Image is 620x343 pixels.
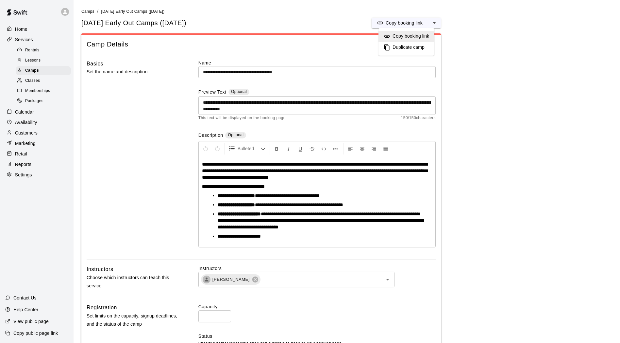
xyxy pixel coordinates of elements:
[5,149,68,159] a: Retail
[200,143,211,154] button: Undo
[198,303,436,310] label: Capacity
[87,312,177,328] p: Set limits on the capacity, signup deadlines, and the status of the camp
[15,26,27,32] p: Home
[87,68,177,76] p: Set the name and description
[201,274,260,285] div: [PERSON_NAME]
[198,60,436,66] label: Name
[15,36,33,43] p: Services
[81,19,186,27] h5: [DATE] Early Out Camps ([DATE])
[228,133,243,137] span: Optional
[231,89,247,94] span: Optional
[198,89,226,96] label: Preview Text
[15,151,27,157] p: Retail
[330,143,341,154] button: Insert Link
[198,333,436,339] label: Status
[87,274,177,290] p: Choose which instructors can teach this service
[87,303,117,312] h6: Registration
[383,275,392,284] button: Open
[226,143,268,154] button: Formatting Options
[81,8,612,15] nav: breadcrumb
[198,132,223,139] label: Description
[307,143,318,154] button: Format Strikethrough
[372,18,441,28] div: split button
[198,265,436,272] label: Instructors
[5,107,68,117] a: Calendar
[16,56,71,65] div: Lessons
[16,97,71,106] div: Packages
[372,18,428,28] button: Copy booking link
[318,143,329,154] button: Insert Code
[87,60,103,68] h6: Basics
[357,143,368,154] button: Center Align
[283,143,294,154] button: Format Italics
[15,171,32,178] p: Settings
[15,140,36,147] p: Marketing
[13,330,58,336] p: Copy public page link
[5,159,68,169] a: Reports
[15,109,34,115] p: Calendar
[5,138,68,148] a: Marketing
[15,161,31,168] p: Reports
[16,66,74,76] a: Camps
[5,170,68,180] a: Settings
[13,318,49,325] p: View public page
[428,18,441,28] button: select merge strategy
[271,143,282,154] button: Format Bold
[203,276,210,283] div: Nathan Ballagh
[87,40,436,49] span: Camp Details
[16,96,74,106] a: Packages
[25,47,40,54] span: Rentals
[238,145,260,152] span: Bulleted List
[295,143,306,154] button: Format Underline
[209,276,254,283] span: [PERSON_NAME]
[380,143,391,154] button: Justify Align
[16,86,74,96] a: Memberships
[198,115,287,121] span: This text will be displayed on the booking page.
[386,20,423,26] p: Copy booking link
[5,128,68,138] a: Customers
[81,9,94,14] a: Camps
[87,265,113,274] h6: Instructors
[15,119,37,126] p: Availability
[5,24,68,34] a: Home
[25,88,50,94] span: Memberships
[393,33,429,40] h6: Copy booking link
[16,45,74,55] a: Rentals
[16,66,71,75] div: Camps
[345,143,356,154] button: Left Align
[13,295,37,301] p: Contact Us
[212,143,223,154] button: Redo
[16,76,71,85] div: Classes
[25,57,41,64] span: Lessons
[97,8,98,15] li: /
[16,76,74,86] a: Classes
[25,98,43,104] span: Packages
[25,78,40,84] span: Classes
[5,35,68,45] a: Services
[101,9,164,14] span: [DATE] Early Out Camps ([DATE])
[16,86,71,96] div: Memberships
[16,46,71,55] div: Rentals
[15,130,38,136] p: Customers
[368,143,379,154] button: Right Align
[13,306,38,313] p: Help Center
[5,117,68,127] a: Availability
[16,55,74,65] a: Lessons
[401,115,436,121] span: 150 / 150 characters
[25,67,39,74] span: Camps
[393,44,425,51] h6: Duplicate camp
